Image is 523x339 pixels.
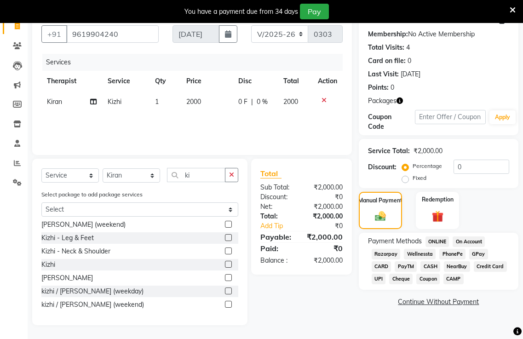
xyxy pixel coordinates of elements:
[368,162,397,172] div: Discount:
[41,300,144,310] div: kizhi / [PERSON_NAME] (weekend)
[372,261,391,272] span: CARD
[361,297,517,307] a: Continue Without Payment
[149,71,181,92] th: Qty
[66,25,159,43] input: Search by Name/Mobile/Email/Code
[300,4,329,19] button: Pay
[233,71,278,92] th: Disc
[453,236,485,247] span: On Account
[181,71,233,92] th: Price
[301,256,349,265] div: ₹2,000.00
[389,274,413,284] span: Cheque
[253,192,301,202] div: Discount:
[368,96,397,106] span: Packages
[41,273,93,283] div: [PERSON_NAME]
[416,274,440,284] span: Coupon
[41,220,126,230] div: [PERSON_NAME] (weekend)
[368,29,408,39] div: Membership:
[301,202,349,212] div: ₹2,000.00
[368,112,415,132] div: Coupon Code
[415,110,486,124] input: Enter Offer / Coupon Code
[391,83,394,92] div: 0
[395,261,417,272] span: PayTM
[301,212,349,221] div: ₹2,000.00
[401,69,420,79] div: [DATE]
[413,162,442,170] label: Percentage
[469,249,488,259] span: GPay
[167,168,225,182] input: Search or Scan
[301,243,349,254] div: ₹0
[278,71,312,92] th: Total
[368,29,509,39] div: No Active Membership
[368,69,399,79] div: Last Visit:
[102,71,149,92] th: Service
[184,7,298,17] div: You have a payment due from 34 days
[238,97,247,107] span: 0 F
[47,98,62,106] span: Kiran
[368,56,406,66] div: Card on file:
[41,260,55,270] div: Kizhi
[474,261,507,272] span: Credit Card
[253,212,301,221] div: Total:
[444,261,470,272] span: NearBuy
[443,274,464,284] span: CAMP
[41,247,110,256] div: Kizhi - Neck & Shoulder
[372,274,386,284] span: UPI
[428,209,447,224] img: _gift.svg
[108,98,121,106] span: Kizhi
[253,256,301,265] div: Balance :
[408,56,411,66] div: 0
[406,43,410,52] div: 4
[368,236,422,246] span: Payment Methods
[253,183,301,192] div: Sub Total:
[41,287,144,296] div: kizhi / [PERSON_NAME] (weekday)
[425,236,449,247] span: ONLINE
[368,83,389,92] div: Points:
[260,169,282,178] span: Total
[251,97,253,107] span: |
[41,233,94,243] div: Kizhi - Leg & Feet
[41,25,67,43] button: +91
[301,192,349,202] div: ₹0
[257,97,268,107] span: 0 %
[300,231,350,242] div: ₹2,000.00
[368,146,410,156] div: Service Total:
[312,71,343,92] th: Action
[283,98,298,106] span: 2000
[439,249,466,259] span: PhonePe
[186,98,201,106] span: 2000
[414,146,443,156] div: ₹2,000.00
[41,71,102,92] th: Therapist
[301,183,349,192] div: ₹2,000.00
[372,249,401,259] span: Razorpay
[420,261,440,272] span: CASH
[413,174,426,182] label: Fixed
[404,249,436,259] span: Wellnessta
[41,190,143,199] label: Select package to add package services
[358,196,402,205] label: Manual Payment
[310,221,350,231] div: ₹0
[489,110,516,124] button: Apply
[42,54,350,71] div: Services
[372,210,389,223] img: _cash.svg
[155,98,159,106] span: 1
[253,243,301,254] div: Paid:
[253,221,310,231] a: Add Tip
[422,195,454,204] label: Redemption
[253,202,301,212] div: Net:
[368,43,404,52] div: Total Visits:
[253,231,300,242] div: Payable:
